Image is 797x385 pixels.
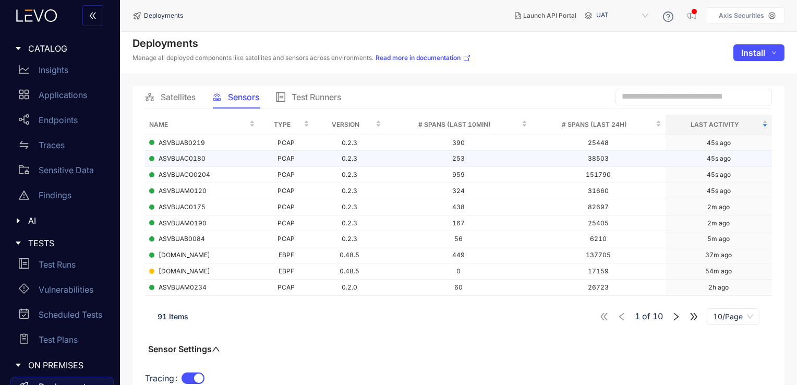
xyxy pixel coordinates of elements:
td: PCAP [259,183,313,199]
button: Tracing [182,372,204,384]
span: down [771,50,777,56]
th: Name [145,115,259,135]
span: warning [19,190,29,200]
span: 1 [635,311,640,321]
th: # Spans (last 10min) [385,115,532,135]
span: ON PREMISES [28,360,105,370]
td: 0.2.3 [313,215,385,232]
p: Scheduled Tests [39,310,102,319]
span: [DOMAIN_NAME] [159,251,210,259]
span: 6210 [590,235,607,243]
td: 0.48.5 [313,247,385,263]
span: [DOMAIN_NAME] [159,268,210,275]
div: 45s ago [707,187,731,195]
td: EBPF [259,263,313,280]
td: 0.2.3 [313,167,385,183]
td: EBPF [259,247,313,263]
h4: Deployments [132,37,471,50]
span: ASVBUAC0180 [159,155,206,162]
div: 45s ago [707,155,731,162]
span: 17159 [588,267,609,275]
td: PCAP [259,151,313,167]
span: 253 [452,154,465,162]
span: 438 [452,203,465,211]
span: Name [149,119,247,130]
td: PCAP [259,280,313,296]
button: double-left [82,5,103,26]
td: PCAP [259,231,313,247]
span: 959 [452,171,465,178]
span: 167 [452,219,465,227]
span: 324 [452,187,465,195]
span: Test Runners [292,92,341,102]
p: Endpoints [39,115,78,125]
a: Applications [10,85,114,110]
td: 0.2.3 [313,231,385,247]
button: Sensor Settingsup [145,344,223,354]
span: 25448 [588,139,609,147]
span: double-left [89,11,97,21]
span: ASVBUACO0204 [159,171,210,178]
span: of [635,311,663,321]
span: Launch API Portal [523,12,576,19]
span: Deployments [144,12,183,19]
span: 31660 [588,187,609,195]
td: PCAP [259,167,313,183]
div: 2m ago [707,220,730,227]
td: 0.2.0 [313,280,385,296]
span: caret-right [15,362,22,369]
span: # Spans (last 24h) [536,119,654,130]
button: Installdown [733,44,784,61]
div: CATALOG [6,38,114,59]
span: double-right [689,312,698,321]
span: ASVBUAB0219 [159,139,205,147]
div: ON PREMISES [6,354,114,376]
span: 26723 [588,283,609,291]
span: Version [318,119,373,130]
p: Traces [39,140,65,150]
div: 2h ago [708,284,729,291]
p: Axis Securities [719,12,764,19]
span: ASVBUAM0190 [159,220,207,227]
span: ASVBUAB0084 [159,235,205,243]
span: caret-right [15,217,22,224]
span: right [671,312,681,321]
span: 25405 [588,219,609,227]
td: 0.2.3 [313,135,385,151]
div: 45s ago [707,139,731,147]
p: Test Runs [39,260,76,269]
a: Findings [10,185,114,210]
span: 10/Page [713,309,753,324]
td: 0.2.3 [313,183,385,199]
span: ASVBUAM0234 [159,284,207,291]
span: AI [28,216,105,225]
td: PCAP [259,199,313,215]
span: Satellites [161,92,196,102]
span: 82697 [588,203,609,211]
span: 449 [452,251,465,259]
span: caret-right [15,239,22,247]
span: Sensors [228,92,259,102]
td: 0.48.5 [313,263,385,280]
a: Insights [10,59,114,85]
th: Type [259,115,313,135]
a: Read more in documentation [376,54,471,62]
th: # Spans (last 24h) [532,115,666,135]
span: 0 [456,267,461,275]
div: 54m ago [705,268,732,275]
a: Test Plans [10,329,114,354]
p: Test Plans [39,335,78,344]
div: 5m ago [707,235,730,243]
a: Test Runs [10,254,114,279]
span: Last Activity [670,119,760,130]
td: 0.2.3 [313,151,385,167]
p: Sensitive Data [39,165,94,175]
span: TESTS [28,238,105,248]
p: Manage all deployed components like satellites and sensors across environments. [132,54,471,62]
span: up [212,345,220,353]
span: CATALOG [28,44,105,53]
button: Launch API Portal [506,7,585,24]
div: 45s ago [707,171,731,178]
div: 2m ago [707,203,730,211]
div: TESTS [6,232,114,254]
